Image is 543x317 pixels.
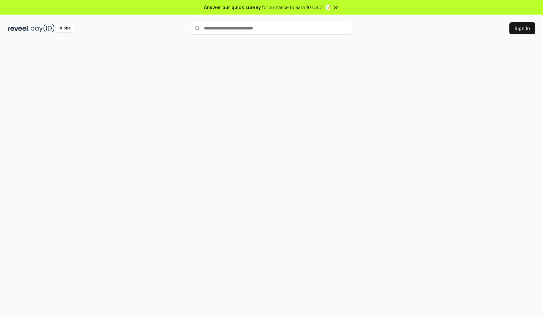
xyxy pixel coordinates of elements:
[31,24,55,32] img: pay_id
[509,22,535,34] button: Sign In
[204,4,261,11] span: Answer our quick survey
[262,4,331,11] span: for a chance to earn 10 USDT 📝
[56,24,74,32] div: Alpha
[8,24,29,32] img: reveel_dark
